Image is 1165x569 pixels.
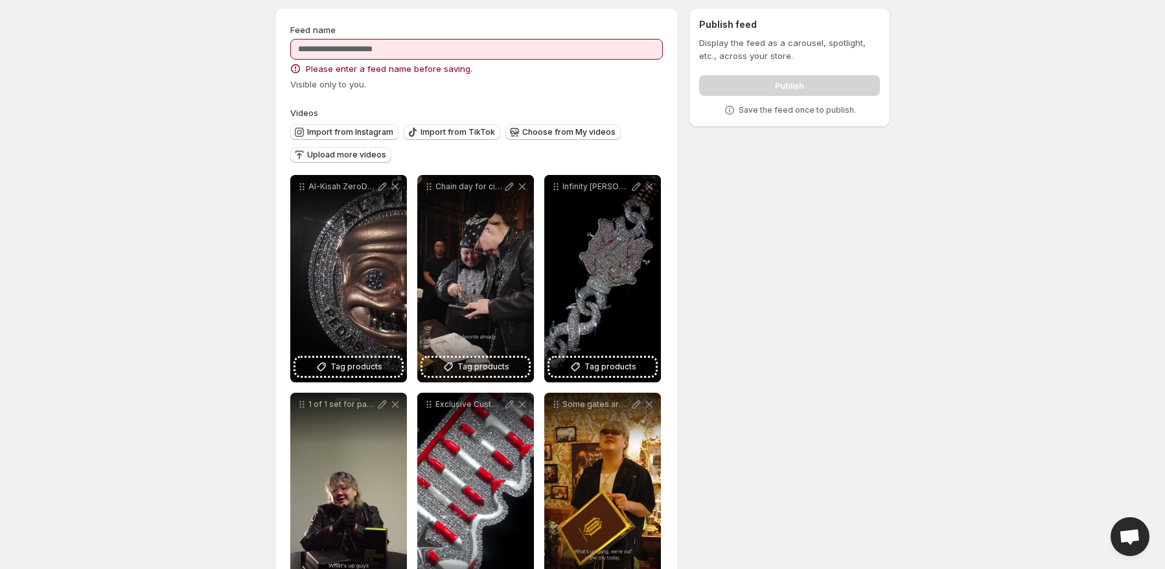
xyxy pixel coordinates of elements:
[739,105,856,115] p: Save the feed once to publish.
[544,175,661,382] div: Infinity [PERSON_NAME]-wired custom necklace with custom Amiri emblem on the clasp zerodegreesjew...
[584,360,636,373] span: Tag products
[435,399,503,410] p: Exclusive Custom Pendant for HDUBB zerodegreesjewelry thebestinthegame hiphopjewelry
[290,147,391,163] button: Upload more videos
[308,181,376,192] p: Al-Kisah ZeroDegreesJewerly BestInTheGame AidiIsham CustomJewerly
[290,79,366,89] span: Visible only to you.
[417,175,534,382] div: Chain day for cikb_havoc66 ZeroDegreesJewelry BestInTheGame CikB CustomJewelryTag products
[421,127,495,137] span: Import from TikTok
[522,127,616,137] span: Choose from My videos
[1111,517,1149,556] a: Open chat
[306,62,472,75] span: Please enter a feed name before saving.
[699,36,880,62] p: Display the feed as a carousel, spotlight, etc., across your store.
[290,124,398,140] button: Import from Instagram
[295,358,402,376] button: Tag products
[290,25,336,35] span: Feed name
[505,124,621,140] button: Choose from My videos
[699,18,880,31] h2: Publish feed
[307,127,393,137] span: Import from Instagram
[435,181,503,192] p: Chain day for cikb_havoc66 ZeroDegreesJewelry BestInTheGame CikB CustomJewelry
[562,399,630,410] p: Some gates are meant to stay closed But this one It watches
[290,175,407,382] div: Al-Kisah ZeroDegreesJewerly BestInTheGame AidiIsham CustomJewerlyTag products
[307,150,386,160] span: Upload more videos
[549,358,656,376] button: Tag products
[562,181,630,192] p: Infinity [PERSON_NAME]-wired custom necklace with custom Amiri emblem on the clasp zerodegreesjew...
[457,360,509,373] span: Tag products
[330,360,382,373] span: Tag products
[422,358,529,376] button: Tag products
[290,108,318,118] span: Videos
[308,399,376,410] p: 1 of 1 set for pakdinasty of nastyworldwidehq BestInTheGame ZeroDegreesJewelry NastyWorldwide Pak...
[404,124,500,140] button: Import from TikTok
